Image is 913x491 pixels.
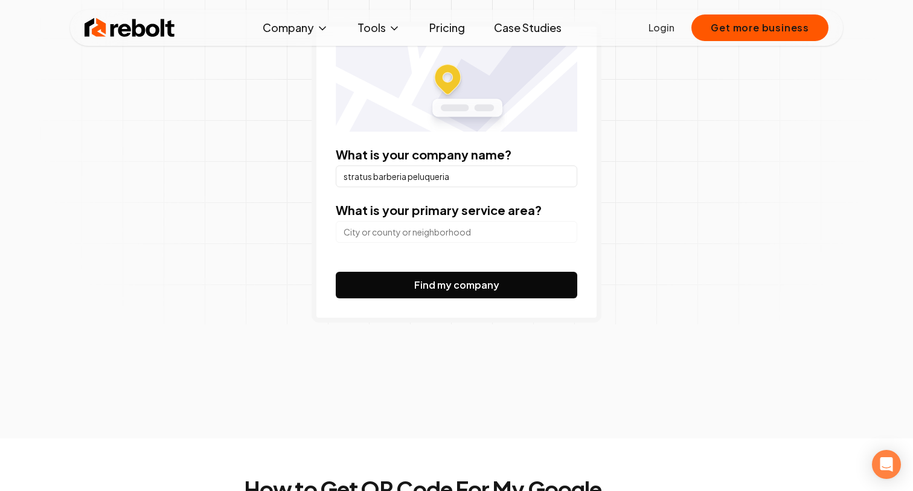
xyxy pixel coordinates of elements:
[336,147,511,162] label: What is your company name?
[336,221,577,243] input: City or county or neighborhood
[85,16,175,40] img: Rebolt Logo
[484,16,571,40] a: Case Studies
[872,450,901,479] div: Open Intercom Messenger
[336,165,577,187] input: Company Name
[420,16,475,40] a: Pricing
[348,16,410,40] button: Tools
[691,14,828,41] button: Get more business
[336,272,577,298] button: Find my company
[336,202,542,217] label: What is your primary service area?
[649,21,674,35] a: Login
[336,46,577,132] img: Location map
[253,16,338,40] button: Company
